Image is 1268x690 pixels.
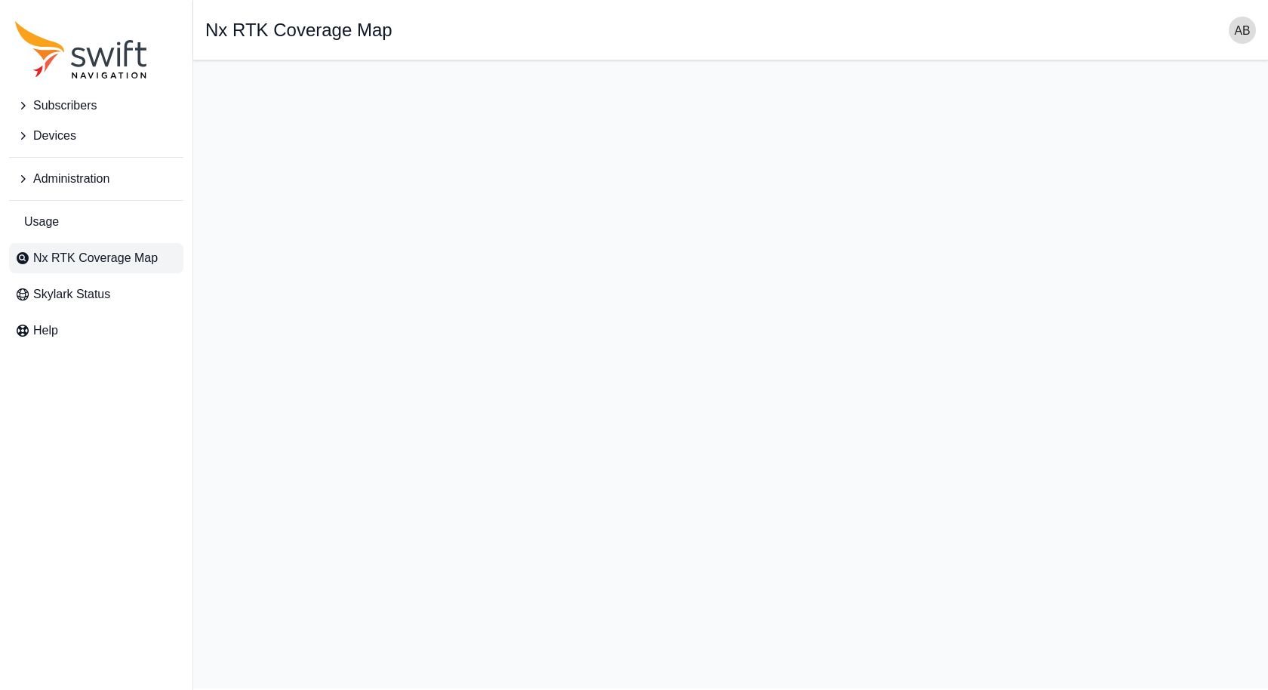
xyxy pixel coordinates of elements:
[9,279,183,310] a: Skylark Status
[205,72,1256,676] iframe: RTK Map
[9,164,183,194] button: Administration
[33,97,97,115] span: Subscribers
[33,285,110,303] span: Skylark Status
[9,91,183,121] button: Subscribers
[33,249,158,267] span: Nx RTK Coverage Map
[9,207,183,237] a: Usage
[9,316,183,346] a: Help
[1229,17,1256,44] img: user photo
[24,213,59,231] span: Usage
[205,21,392,39] h1: Nx RTK Coverage Map
[9,121,183,151] button: Devices
[9,243,183,273] a: Nx RTK Coverage Map
[33,322,58,340] span: Help
[33,170,109,188] span: Administration
[33,127,76,145] span: Devices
